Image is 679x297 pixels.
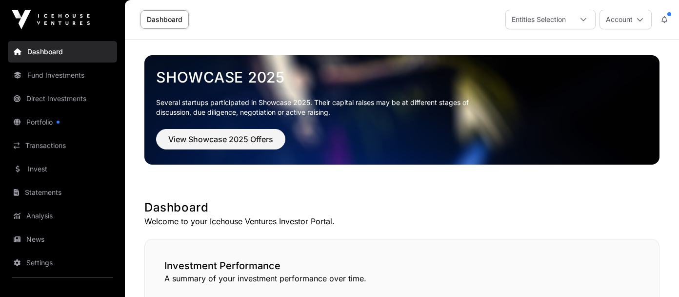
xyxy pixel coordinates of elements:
p: Several startups participated in Showcase 2025. Their capital raises may be at different stages o... [156,98,484,117]
a: Invest [8,158,117,180]
img: Icehouse Ventures Logo [12,10,90,29]
iframe: Chat Widget [630,250,679,297]
p: A summary of your investment performance over time. [164,273,639,284]
a: Dashboard [8,41,117,63]
a: Analysis [8,205,117,227]
a: Portfolio [8,111,117,133]
p: Welcome to your Icehouse Ventures Investor Portal. [144,215,659,227]
button: Account [599,10,652,29]
a: News [8,229,117,250]
button: View Showcase 2025 Offers [156,129,285,149]
span: View Showcase 2025 Offers [168,133,273,145]
a: Transactions [8,135,117,156]
img: Showcase 2025 [144,55,659,165]
h1: Dashboard [144,200,659,215]
a: Statements [8,182,117,203]
a: Direct Investments [8,88,117,109]
a: Fund Investments [8,64,117,86]
div: Entities Selection [506,10,572,29]
a: Showcase 2025 [156,68,648,86]
a: View Showcase 2025 Offers [156,139,285,148]
a: Settings [8,252,117,274]
a: Dashboard [140,10,189,29]
h2: Investment Performance [164,259,639,273]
